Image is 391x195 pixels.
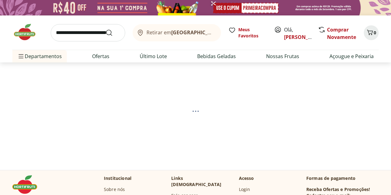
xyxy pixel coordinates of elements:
[266,53,299,60] a: Nossas Frutas
[171,29,275,36] b: [GEOGRAPHIC_DATA]/[GEOGRAPHIC_DATA]
[238,27,267,39] span: Meus Favoritos
[228,27,267,39] a: Meus Favoritos
[306,186,370,193] h3: Receba Ofertas e Promoções!
[364,25,379,40] button: Carrinho
[104,186,125,193] a: Sobre nós
[140,53,167,60] a: Último Lote
[17,49,62,64] span: Departamentos
[284,34,324,40] a: [PERSON_NAME]
[147,30,215,35] span: Retirar em
[239,186,250,193] a: Login
[306,175,379,181] p: Formas de pagamento
[284,26,312,41] span: Olá,
[329,53,374,60] a: Açougue e Peixaria
[327,26,356,40] a: Comprar Novamente
[104,175,131,181] p: Institucional
[12,23,43,41] img: Hortifruti
[239,175,254,181] p: Acesso
[374,30,376,36] span: 0
[92,53,109,60] a: Ofertas
[12,175,43,194] img: Hortifruti
[197,53,236,60] a: Bebidas Geladas
[105,29,120,36] button: Submit Search
[171,175,234,188] p: Links [DEMOGRAPHIC_DATA]
[133,24,221,41] button: Retirar em[GEOGRAPHIC_DATA]/[GEOGRAPHIC_DATA]
[51,24,125,41] input: search
[17,49,25,64] button: Menu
